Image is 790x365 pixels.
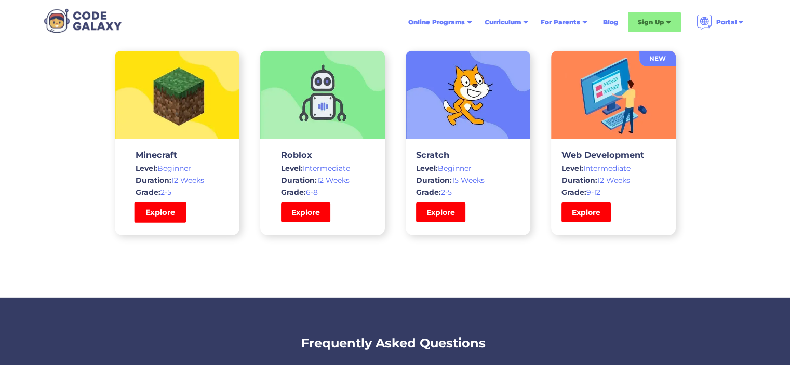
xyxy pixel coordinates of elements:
div: For Parents [541,17,580,28]
div: 6-8 [281,187,364,197]
div: Intermediate [561,163,665,173]
span: : [304,187,306,197]
div: Curriculum [478,13,534,32]
div: Portal [716,17,737,28]
a: Explore [281,202,330,222]
h3: Web Development [561,150,665,160]
div: Sign Up [638,17,664,28]
div: 12 Weeks [561,175,665,185]
span: Level: [281,164,303,173]
a: Explore [416,202,465,222]
h3: Scratch [416,150,520,160]
span: Grade [281,187,304,197]
h2: Frequently Asked Questions [301,334,486,353]
div: 12 Weeks [136,175,219,185]
div: 12 Weeks [281,175,364,185]
span: Level: [136,164,157,173]
div: Curriculum [485,17,521,28]
span: Level: [561,164,583,173]
span: Duration: [416,175,452,185]
div: Beginner [416,163,520,173]
div: Online Programs [408,17,465,28]
span: Grade: [136,187,160,197]
div: Beginner [136,163,219,173]
a: NEW [639,51,676,66]
div: Portal [690,10,751,34]
a: Explore [134,202,186,223]
a: Explore [561,202,611,222]
a: Blog [597,13,625,32]
div: 9-12 [561,187,665,197]
span: Duration: [136,175,171,185]
div: 2-5 [136,187,219,197]
h3: Roblox [281,150,364,160]
div: 15 Weeks [416,175,520,185]
span: Duration: [561,175,597,185]
div: Online Programs [402,13,478,32]
span: Level: [416,164,438,173]
span: Duration: [281,175,317,185]
div: Intermediate [281,163,364,173]
span: Grade: [561,187,586,197]
div: 2-5 [416,187,520,197]
div: For Parents [534,13,594,32]
h3: Minecraft [136,150,219,160]
div: Sign Up [628,12,681,32]
div: NEW [639,53,676,64]
span: Grade: [416,187,441,197]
